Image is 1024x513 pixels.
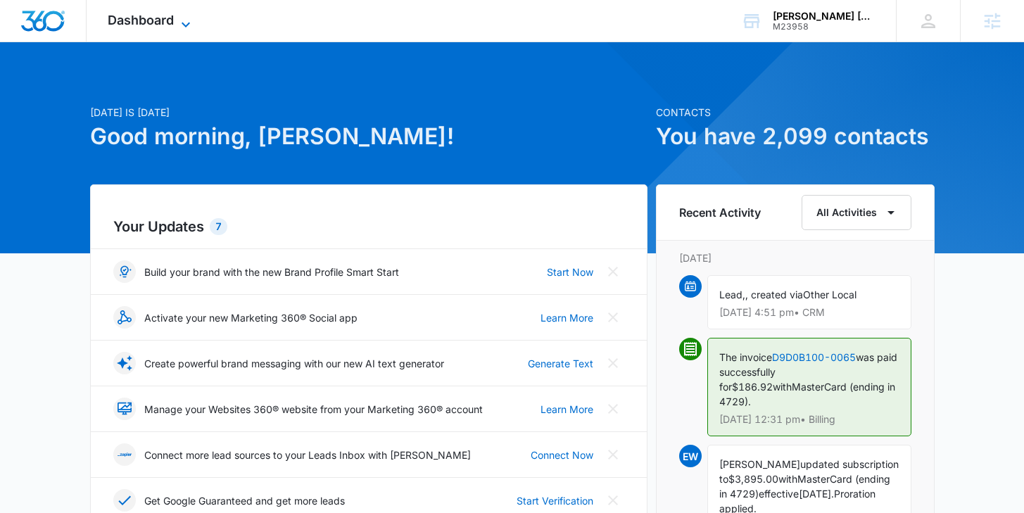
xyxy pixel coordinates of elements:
[144,356,444,371] p: Create powerful brand messaging with our new AI text generator
[144,448,471,462] p: Connect more lead sources to your Leads Inbox with [PERSON_NAME]
[602,443,624,466] button: Close
[144,493,345,508] p: Get Google Guaranteed and get more leads
[679,251,911,265] p: [DATE]
[602,489,624,512] button: Close
[799,488,834,500] span: [DATE].
[773,22,876,32] div: account id
[773,381,792,393] span: with
[541,402,593,417] a: Learn More
[778,473,797,485] span: with
[656,105,935,120] p: Contacts
[803,289,857,300] span: Other Local
[719,458,800,470] span: [PERSON_NAME]
[719,308,899,317] p: [DATE] 4:51 pm • CRM
[728,473,778,485] span: $3,895.00
[719,351,772,363] span: The invoice
[144,310,358,325] p: Activate your new Marketing 360® Social app
[719,458,899,485] span: updated subscription to
[602,398,624,420] button: Close
[772,351,856,363] a: D9D0B100-0065
[528,356,593,371] a: Generate Text
[90,105,647,120] p: [DATE] is [DATE]
[719,289,745,300] span: Lead,
[679,204,761,221] h6: Recent Activity
[656,120,935,153] h1: You have 2,099 contacts
[719,381,895,407] span: MasterCard (ending in 4729).
[602,260,624,283] button: Close
[719,351,897,393] span: was paid successfully for
[719,414,899,424] p: [DATE] 12:31 pm • Billing
[773,11,876,22] div: account name
[90,120,647,153] h1: Good morning, [PERSON_NAME]!
[802,195,911,230] button: All Activities
[602,352,624,374] button: Close
[719,473,890,500] span: MasterCard (ending in 4729)
[732,381,773,393] span: $186.92
[108,13,174,27] span: Dashboard
[210,218,227,235] div: 7
[541,310,593,325] a: Learn More
[759,488,799,500] span: effective
[679,445,702,467] span: EW
[144,265,399,279] p: Build your brand with the new Brand Profile Smart Start
[602,306,624,329] button: Close
[113,216,624,237] h2: Your Updates
[144,402,483,417] p: Manage your Websites 360® website from your Marketing 360® account
[531,448,593,462] a: Connect Now
[547,265,593,279] a: Start Now
[517,493,593,508] a: Start Verification
[745,289,803,300] span: , created via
